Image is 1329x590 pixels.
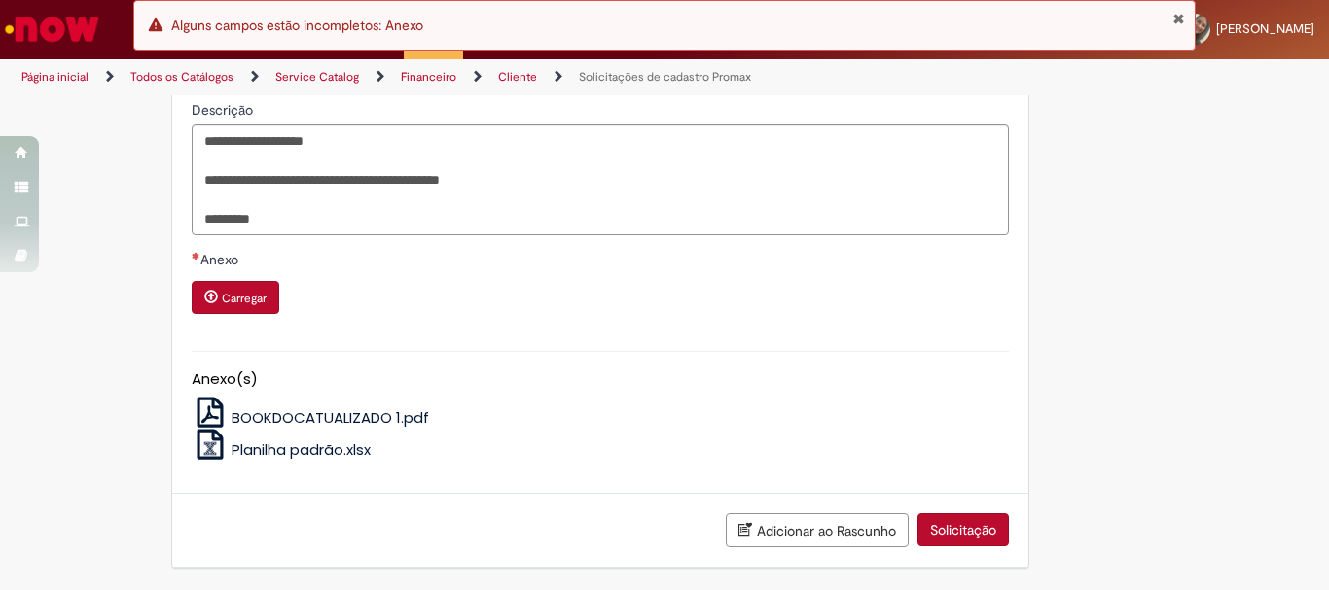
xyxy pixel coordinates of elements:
span: Anexo [200,251,242,268]
span: Alguns campos estão incompletos: Anexo [171,17,423,34]
button: Solicitação [917,513,1009,546]
span: Descrição [192,101,257,119]
img: ServiceNow [2,10,102,49]
a: Página inicial [21,69,89,85]
a: Solicitações de cadastro Promax [579,69,751,85]
button: Adicionar ao Rascunho [726,513,909,547]
a: Financeiro [401,69,456,85]
textarea: Descrição [192,124,1009,235]
button: Fechar Notificação [1172,11,1185,26]
small: Carregar [222,291,267,306]
span: Planilha padrão.xlsx [232,439,371,460]
a: Todos os Catálogos [130,69,233,85]
a: Cliente [498,69,537,85]
ul: Trilhas de página [15,59,872,95]
a: Planilha padrão.xlsx [192,439,372,460]
span: [PERSON_NAME] [1216,20,1314,37]
button: Carregar anexo de Anexo Required [192,281,279,314]
span: BOOKDOCATUALIZADO 1.pdf [232,407,429,428]
span: Necessários [192,252,200,260]
h5: Anexo(s) [192,371,1009,388]
a: BOOKDOCATUALIZADO 1.pdf [192,407,430,428]
a: Service Catalog [275,69,359,85]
